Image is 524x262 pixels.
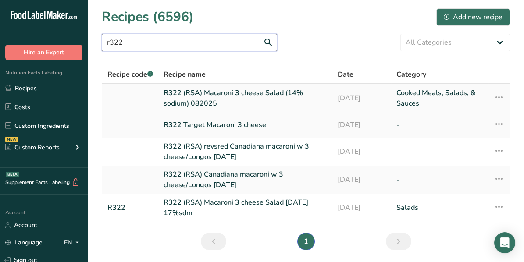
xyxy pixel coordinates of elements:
a: R322 [107,197,153,218]
a: [DATE] [338,116,386,134]
div: Open Intercom Messenger [494,232,515,253]
button: Add new recipe [436,8,510,26]
a: R322 (RSA) Canadiana macaroni w 3 cheese/Longos [DATE] [164,169,327,190]
div: EN [64,237,82,248]
h1: Recipes (6596) [102,7,194,27]
div: NEW [5,137,18,142]
div: Custom Reports [5,143,60,152]
a: Salads [396,197,483,218]
a: - [396,169,483,190]
a: R322 (RSA) Macaroni 3 cheese Salad [DATE] 17%sdm [164,197,327,218]
a: Previous page [201,233,226,250]
a: [DATE] [338,141,386,162]
a: Language [5,235,43,250]
a: Cooked Meals, Salads, & Sauces [396,88,483,109]
a: - [396,141,483,162]
a: R322 (RSA) revsred Canadiana macaroni w 3 cheese/Longos [DATE] [164,141,327,162]
a: - [396,116,483,134]
a: R322 Target Macaroni 3 cheese [164,116,327,134]
span: Recipe name [164,69,206,80]
span: Date [338,69,353,80]
input: Search for recipe [102,34,277,51]
a: R322 (RSA) Macaroni 3 cheese Salad (14% sodium) 082025 [164,88,327,109]
a: [DATE] [338,169,386,190]
button: Hire an Expert [5,45,82,60]
a: [DATE] [338,197,386,218]
a: Next page [386,233,411,250]
div: BETA [6,172,19,177]
span: Category [396,69,426,80]
span: Recipe code [107,70,153,79]
a: [DATE] [338,88,386,109]
div: Add new recipe [444,12,503,22]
